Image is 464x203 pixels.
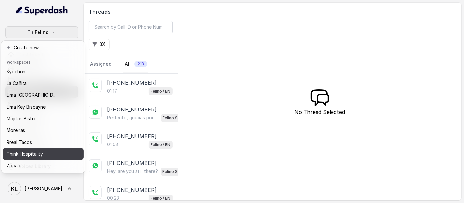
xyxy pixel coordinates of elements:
[5,26,78,38] button: Felino
[7,68,25,76] p: Kyochon
[1,41,85,173] div: Felino
[7,103,46,111] p: Lima Key Biscayne
[7,162,22,170] p: Zocalo
[7,79,27,87] p: La Cañita
[7,127,25,134] p: Moreiras
[7,150,43,158] p: Think Hospitality
[7,115,37,123] p: Mojitos Bistro
[7,138,32,146] p: Rreal Tacos
[35,28,49,36] p: Felino
[3,42,84,54] button: Create new
[7,91,59,99] p: Lima [GEOGRAPHIC_DATA]
[3,57,84,67] header: Workspaces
